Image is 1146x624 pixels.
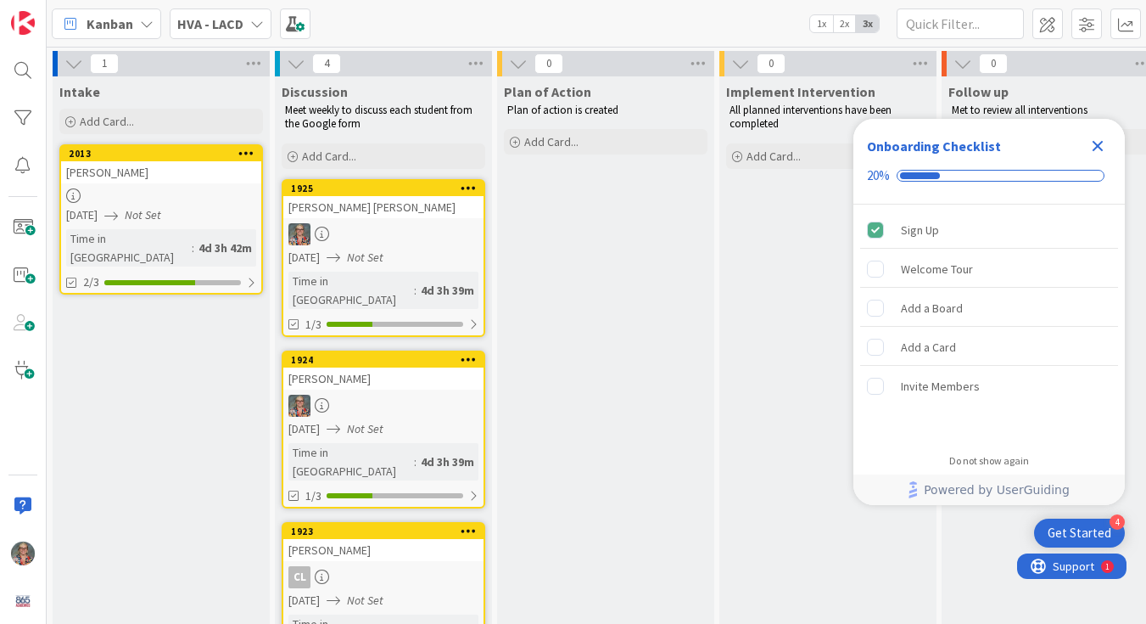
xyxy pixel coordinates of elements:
div: 1923 [283,524,484,539]
div: 1924[PERSON_NAME] [283,352,484,390]
img: AD [288,223,310,245]
a: 2013[PERSON_NAME][DATE]Not SetTime in [GEOGRAPHIC_DATA]:4d 3h 42m2/3 [59,144,263,295]
span: : [192,239,194,257]
div: Sign Up [901,220,939,240]
i: Not Set [125,207,161,222]
span: 0 [979,53,1008,74]
div: 1925 [291,183,484,194]
i: Not Set [347,250,383,265]
div: Onboarding Checklist [867,136,1001,156]
img: AD [11,542,35,565]
span: Add Card... [524,134,579,149]
div: 1923 [291,526,484,537]
a: 1925[PERSON_NAME] [PERSON_NAME]AD[DATE]Not SetTime in [GEOGRAPHIC_DATA]:4d 3h 39m1/3 [282,179,485,337]
span: 1/3 [305,487,321,505]
span: 4 [312,53,341,74]
div: 1925[PERSON_NAME] [PERSON_NAME] [283,181,484,218]
img: avatar [11,589,35,613]
div: 4d 3h 42m [194,239,256,257]
span: Kanban [87,14,133,34]
a: 1924[PERSON_NAME]AD[DATE]Not SetTime in [GEOGRAPHIC_DATA]:4d 3h 39m1/3 [282,351,485,509]
span: All planned interventions have been completed [730,103,894,131]
div: Add a Card is incomplete. [860,329,1118,366]
img: Visit kanbanzone.com [11,11,35,35]
div: 4 [1110,514,1125,530]
div: 1924 [283,352,484,368]
img: AD [288,395,310,417]
span: 3x [856,15,879,32]
div: Footer [853,475,1125,505]
span: Follow up [948,83,1009,100]
div: [PERSON_NAME] [61,161,261,183]
span: : [414,453,416,471]
span: 1/3 [305,316,321,334]
div: 1923[PERSON_NAME] [283,524,484,561]
div: Welcome Tour [901,259,973,279]
span: Plan of Action [504,83,591,100]
span: Meet weekly to discuss each student from the Google form [285,103,475,131]
div: [PERSON_NAME] [PERSON_NAME] [283,196,484,218]
div: CL [283,566,484,588]
span: [DATE] [288,420,320,438]
span: 0 [534,53,563,74]
a: Powered by UserGuiding [862,475,1116,505]
div: Time in [GEOGRAPHIC_DATA] [66,229,192,267]
div: 1 [88,7,92,20]
div: Sign Up is complete. [860,211,1118,249]
div: Do not show again [949,454,1029,468]
div: Close Checklist [1084,132,1111,160]
div: 2013 [61,146,261,161]
div: Time in [GEOGRAPHIC_DATA] [288,272,414,309]
span: 1x [810,15,833,32]
i: Not Set [347,421,383,436]
span: 1 [90,53,119,74]
span: [DATE] [288,249,320,267]
div: Welcome Tour is incomplete. [860,250,1118,288]
div: AD [283,395,484,417]
i: Not Set [347,593,383,608]
div: Add a Board [901,298,963,318]
span: Powered by UserGuiding [924,480,1070,500]
span: Intake [59,83,100,100]
input: Quick Filter... [897,8,1024,39]
div: AD [283,223,484,245]
b: HVA - LACD [177,15,243,32]
div: 2013[PERSON_NAME] [61,146,261,183]
span: Add Card... [746,149,801,164]
div: 4d 3h 39m [416,453,478,471]
span: Add Card... [302,149,356,164]
span: Implement Intervention [726,83,875,100]
div: Invite Members is incomplete. [860,368,1118,405]
div: Add a Card [901,337,956,357]
div: Add a Board is incomplete. [860,290,1118,327]
div: Checklist items [853,205,1125,443]
span: 2/3 [83,273,99,291]
div: 1924 [291,354,484,366]
span: Discussion [282,83,348,100]
span: Support [36,3,77,23]
span: 2x [833,15,856,32]
div: CL [288,566,310,588]
span: Add Card... [80,114,134,129]
span: : [414,281,416,300]
span: Met to review all interventions [952,103,1087,117]
div: Checklist progress: 20% [867,168,1111,183]
div: Open Get Started checklist, remaining modules: 4 [1034,519,1125,548]
div: Invite Members [901,376,980,396]
div: [PERSON_NAME] [283,539,484,561]
span: [DATE] [288,592,320,610]
div: Checklist Container [853,119,1125,505]
span: 0 [757,53,785,74]
div: 4d 3h 39m [416,281,478,300]
span: Plan of action is created [507,103,618,117]
div: [PERSON_NAME] [283,368,484,390]
div: Time in [GEOGRAPHIC_DATA] [288,443,414,481]
span: [DATE] [66,206,98,224]
div: 20% [867,168,890,183]
div: 2013 [69,148,261,160]
div: Get Started [1048,525,1111,542]
div: 1925 [283,181,484,196]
